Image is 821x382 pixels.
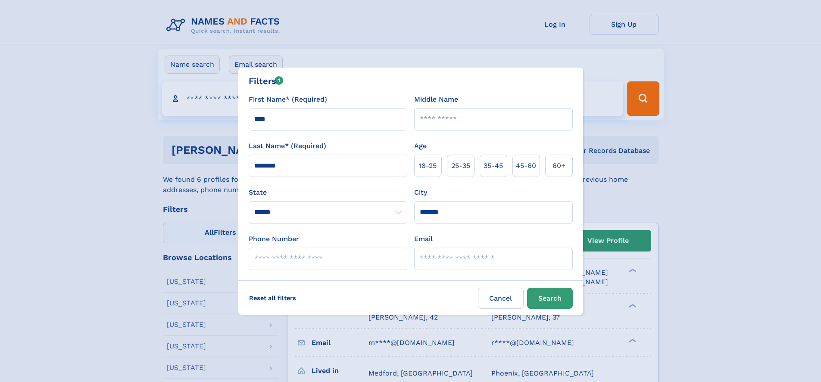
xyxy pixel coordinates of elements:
label: State [249,187,407,198]
label: Middle Name [414,94,458,105]
label: First Name* (Required) [249,94,327,105]
label: Phone Number [249,234,299,244]
label: Age [414,141,427,151]
span: 25‑35 [451,161,470,171]
button: Search [527,288,573,309]
label: City [414,187,427,198]
span: 18‑25 [419,161,437,171]
span: 45‑60 [516,161,536,171]
span: 60+ [553,161,565,171]
label: Last Name* (Required) [249,141,326,151]
div: Filters [249,75,284,87]
span: 35‑45 [484,161,503,171]
label: Reset all filters [243,288,302,308]
label: Email [414,234,433,244]
label: Cancel [478,288,524,309]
